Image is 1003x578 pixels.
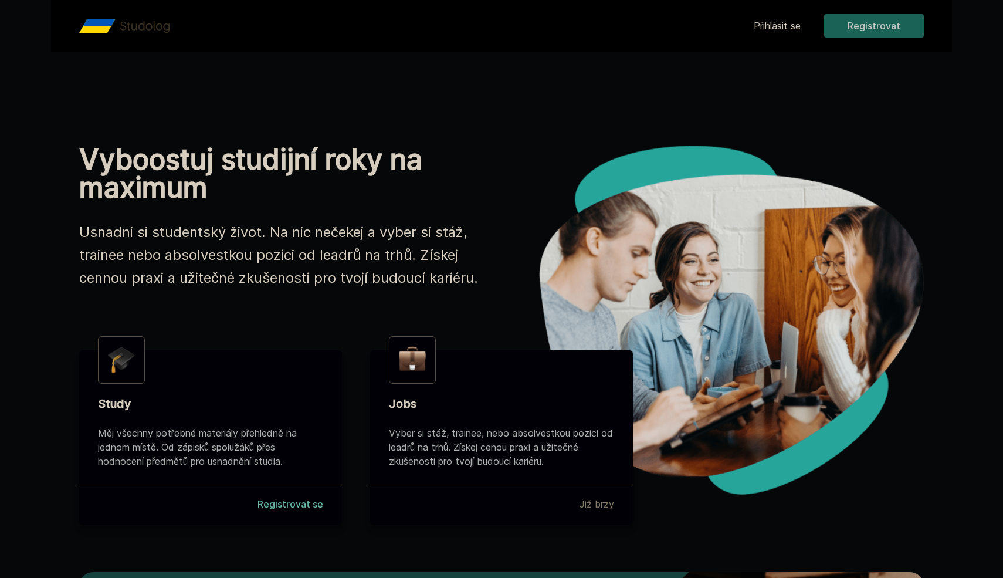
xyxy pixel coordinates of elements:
div: Již brzy [580,497,614,511]
div: Vyber si stáž, trainee, nebo absolvestkou pozici od leadrů na trhů. Získej cenou praxi a užitečné... [389,426,614,468]
div: Měj všechny potřebné materiály přehledně na jednom místě. Od zápisků spolužáků přes hodnocení pře... [98,426,323,468]
img: hero.png [501,146,924,495]
h1: Vyboostuj studijní roky na maximum [79,146,483,202]
p: Usnadni si studentský život. Na nic nečekej a vyber si stáž, trainee nebo absolvestkou pozici od ... [79,221,483,289]
div: Study [98,396,323,412]
div: Jobs [389,396,614,412]
button: Registrovat [824,14,924,38]
img: graduation-cap.png [108,346,135,374]
a: Přihlásit se [754,19,801,33]
a: Registrovat se [257,497,323,511]
img: briefcase.png [399,344,426,374]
